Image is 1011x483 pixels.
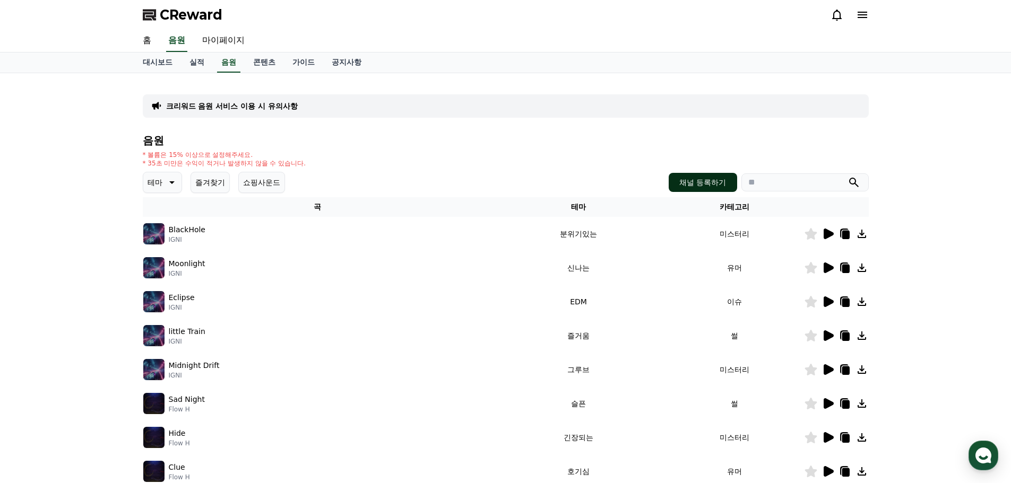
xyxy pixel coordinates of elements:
[665,420,804,454] td: 미스터리
[492,217,664,251] td: 분위기있는
[169,303,195,312] p: IGNI
[169,405,205,414] p: Flow H
[665,197,804,217] th: 카테고리
[492,197,664,217] th: 테마
[169,269,205,278] p: IGNI
[143,427,165,448] img: music
[169,462,185,473] p: Clue
[143,461,165,482] img: music
[191,172,230,193] button: 즐겨찾기
[166,101,298,111] a: 크리워드 음원 서비스 이용 시 유의사항
[492,387,664,420] td: 슬픈
[143,393,165,414] img: music
[245,52,284,73] a: 콘텐츠
[284,52,323,73] a: 가이드
[143,135,869,146] h4: 음원
[143,223,165,244] img: music
[492,251,664,285] td: 신나는
[143,197,492,217] th: 곡
[169,394,205,405] p: Sad Night
[665,319,804,353] td: 썰
[665,387,804,420] td: 썰
[194,30,253,52] a: 마이페이지
[665,251,804,285] td: 유머
[169,326,205,337] p: little Train
[217,52,240,73] a: 음원
[169,360,220,371] p: Midnight Drift
[169,292,195,303] p: Eclipse
[33,352,40,361] span: 홈
[169,428,186,439] p: Hide
[134,30,160,52] a: 홈
[492,319,664,353] td: 즐거움
[143,359,165,380] img: music
[492,420,664,454] td: 긴장되는
[3,336,70,363] a: 홈
[181,52,213,73] a: 실적
[323,52,370,73] a: 공지사항
[97,353,110,361] span: 대화
[164,352,177,361] span: 설정
[169,224,205,235] p: BlackHole
[665,217,804,251] td: 미스터리
[169,473,190,481] p: Flow H
[238,172,285,193] button: 쇼핑사운드
[143,291,165,312] img: music
[169,439,190,447] p: Flow H
[143,172,182,193] button: 테마
[169,371,220,380] p: IGNI
[137,336,204,363] a: 설정
[143,257,165,278] img: music
[169,235,205,244] p: IGNI
[166,30,187,52] a: 음원
[665,285,804,319] td: 이슈
[665,353,804,387] td: 미스터리
[143,6,222,23] a: CReward
[492,285,664,319] td: EDM
[669,173,737,192] button: 채널 등록하기
[143,325,165,346] img: music
[169,337,205,346] p: IGNI
[160,6,222,23] span: CReward
[70,336,137,363] a: 대화
[134,52,181,73] a: 대시보드
[143,159,306,168] p: * 35초 미만은 수익이 적거나 발생하지 않을 수 있습니다.
[169,258,205,269] p: Moonlight
[143,151,306,159] p: * 볼륨은 15% 이상으로 설정해주세요.
[148,175,162,190] p: 테마
[492,353,664,387] td: 그루브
